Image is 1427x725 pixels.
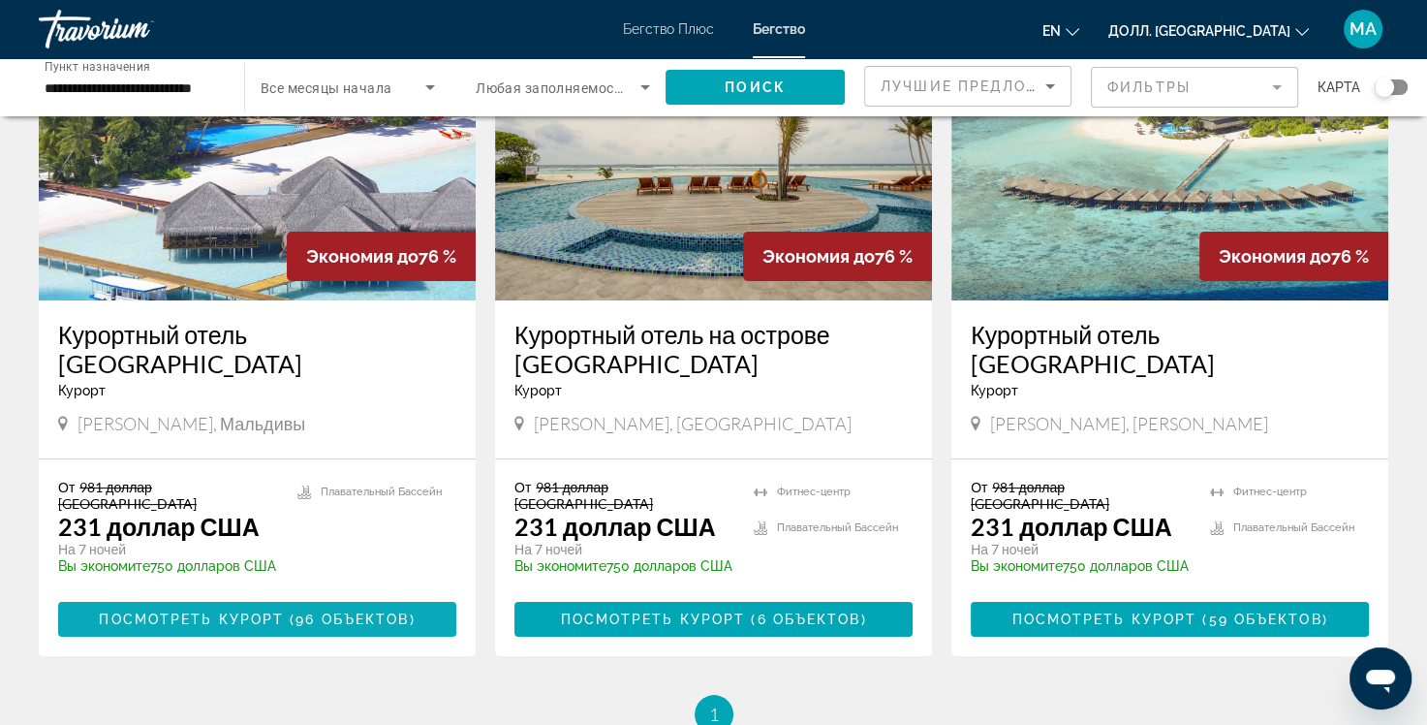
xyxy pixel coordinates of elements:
ya-tr-span: ) [1321,612,1327,627]
ya-tr-span: Поиск [725,79,786,95]
ya-tr-span: 981 доллар [GEOGRAPHIC_DATA] [971,479,1109,512]
ya-tr-span: 76 % [875,246,913,267]
button: Посмотреть курорт(59 объектов) [971,602,1369,637]
ya-tr-span: 750 долларов США [606,558,732,574]
ya-tr-span: Лучшие Предложения [881,79,1087,94]
ya-tr-span: Фитнес-центр [777,486,851,498]
button: Поиск [666,70,845,105]
ya-tr-span: Вы экономите [58,558,150,574]
a: Травориум [39,4,233,54]
ya-tr-span: 76 % [419,246,456,267]
ya-tr-span: Любая заполняемость [476,80,629,96]
ya-tr-span: Курорт [58,383,106,398]
ya-tr-span: От [514,479,531,495]
ya-tr-span: Карта [1318,79,1360,95]
mat-select: Сортировать по [881,75,1055,98]
ya-tr-span: Вы экономите [514,558,606,574]
ya-tr-span: Посмотреть курорт [99,612,284,627]
button: Пользовательское меню [1338,9,1388,49]
ya-tr-span: 231 доллар США [971,512,1172,541]
ya-tr-span: ( [290,612,295,627]
ya-tr-span: Вы экономите [971,558,1063,574]
ya-tr-span: 6 объектов [757,612,860,627]
button: Посмотреть курорт(6 объектов) [514,602,913,637]
ya-tr-span: От [971,479,987,495]
ya-tr-span: 76 % [1331,246,1369,267]
ya-tr-span: На 7 ночей [514,541,582,557]
ya-tr-span: На 7 ночей [971,541,1039,557]
ya-tr-span: Курортный отель на острове [GEOGRAPHIC_DATA] [514,320,830,378]
ya-tr-span: Посмотреть курорт [560,612,745,627]
ya-tr-span: Экономия до [306,246,419,267]
ya-tr-span: ( [1202,612,1208,627]
ya-tr-span: Плавательный Бассейн [321,486,442,498]
ya-tr-span: en [1042,23,1061,39]
ya-tr-span: Курортный отель [GEOGRAPHIC_DATA] [58,320,302,378]
ya-tr-span: 981 доллар [GEOGRAPHIC_DATA] [58,479,197,512]
ya-tr-span: [PERSON_NAME], Мальдивы [78,413,305,434]
ya-tr-span: МА [1349,18,1377,39]
a: Бегство [753,21,805,37]
ya-tr-span: [PERSON_NAME], [GEOGRAPHIC_DATA] [534,413,852,434]
a: Курортный отель [GEOGRAPHIC_DATA] [971,320,1369,378]
ya-tr-span: Экономия до [762,246,875,267]
span: Фитнес-центр [1233,486,1307,498]
ya-tr-span: Курортный отель [GEOGRAPHIC_DATA] [971,320,1215,378]
ya-tr-span: 750 долларов США [150,558,276,574]
ya-tr-span: Плавательный Бассейн [1233,521,1354,534]
ya-tr-span: Пункт назначения [45,59,150,73]
ya-tr-span: ) [860,612,866,627]
ya-tr-span: Плавательный Бассейн [777,521,898,534]
a: Курортный отель на острове [GEOGRAPHIC_DATA] [514,320,913,378]
button: Изменить валюту [1108,16,1309,45]
button: Изменить язык [1042,16,1079,45]
ya-tr-span: Посмотреть курорт [1011,612,1196,627]
ya-tr-span: 1 [709,704,719,725]
ya-tr-span: Курорт [514,383,562,398]
ya-tr-span: ) [409,612,415,627]
ya-tr-span: От [58,479,75,495]
ya-tr-span: ( [751,612,757,627]
ya-tr-span: 750 долларов США [1063,558,1189,574]
ya-tr-span: Экономия до [1219,246,1331,267]
button: Фильтр [1091,66,1298,109]
button: Посмотреть курорт(96 объектов) [58,602,456,637]
ya-tr-span: [PERSON_NAME], [PERSON_NAME] [990,413,1268,434]
iframe: Кнопка запуска окна обмена сообщениями [1349,647,1411,709]
ya-tr-span: 981 доллар [GEOGRAPHIC_DATA] [514,479,653,512]
ya-tr-span: На 7 ночей [58,541,126,557]
ya-tr-span: Курорт [971,383,1018,398]
a: Бегство Плюс [623,21,714,37]
ya-tr-span: 96 объектов [295,612,409,627]
ya-tr-span: 59 объектов [1208,612,1321,627]
ya-tr-span: Все месяцы начала [261,80,391,96]
ya-tr-span: 231 доллар США [58,512,260,541]
ya-tr-span: 231 доллар США [514,512,716,541]
a: Курортный отель [GEOGRAPHIC_DATA] [58,320,456,378]
ya-tr-span: Долл. [GEOGRAPHIC_DATA] [1108,23,1290,39]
